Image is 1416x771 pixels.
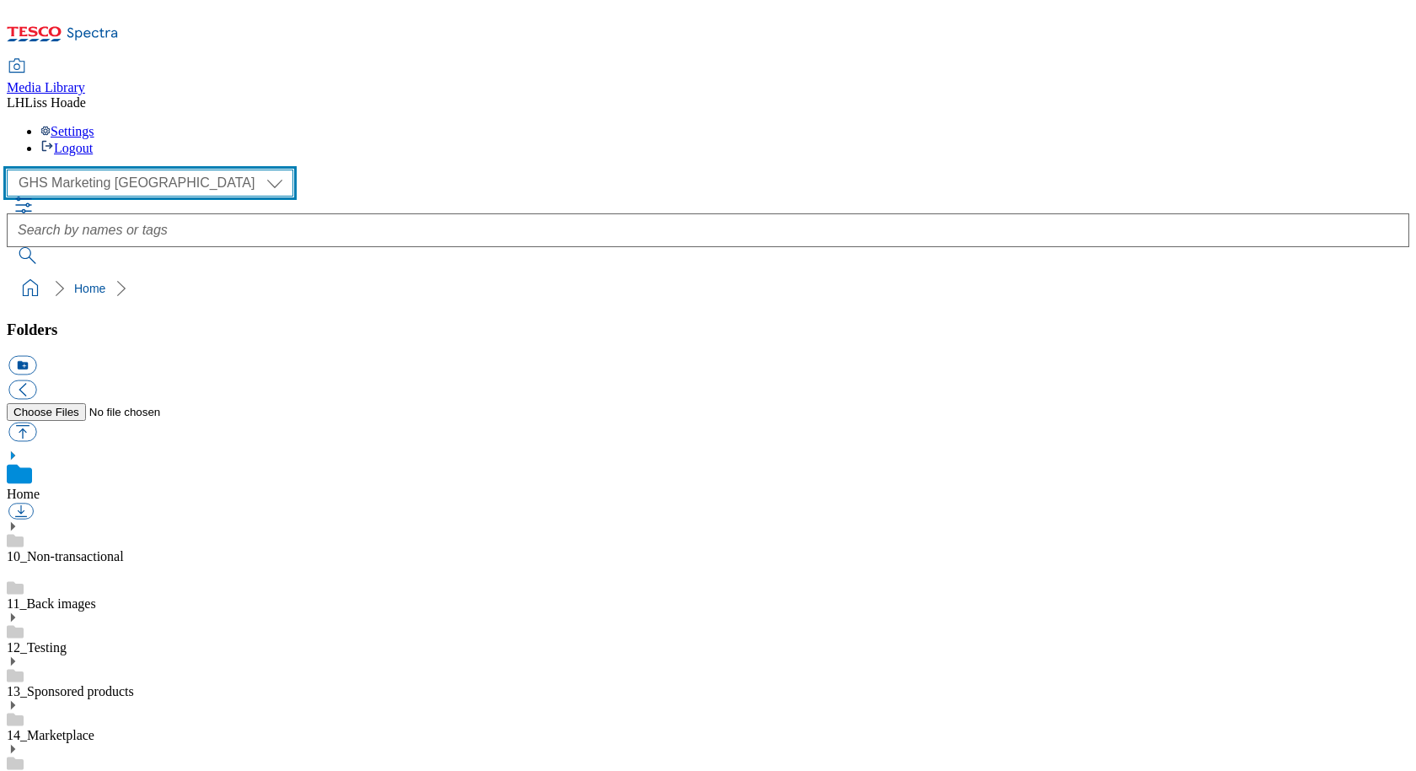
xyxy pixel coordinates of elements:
[7,640,67,655] a: 12_Testing
[40,141,93,155] a: Logout
[7,728,94,742] a: 14_Marketplace
[7,272,1409,305] nav: breadcrumb
[24,95,85,110] span: Liss Hoade
[7,596,96,611] a: 11_Back images
[7,213,1409,247] input: Search by names or tags
[17,275,44,302] a: home
[40,124,94,138] a: Settings
[7,684,134,698] a: 13_Sponsored products
[7,60,85,95] a: Media Library
[74,282,105,295] a: Home
[7,95,24,110] span: LH
[7,487,40,501] a: Home
[7,549,124,563] a: 10_Non-transactional
[7,80,85,94] span: Media Library
[7,321,1409,339] h3: Folders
